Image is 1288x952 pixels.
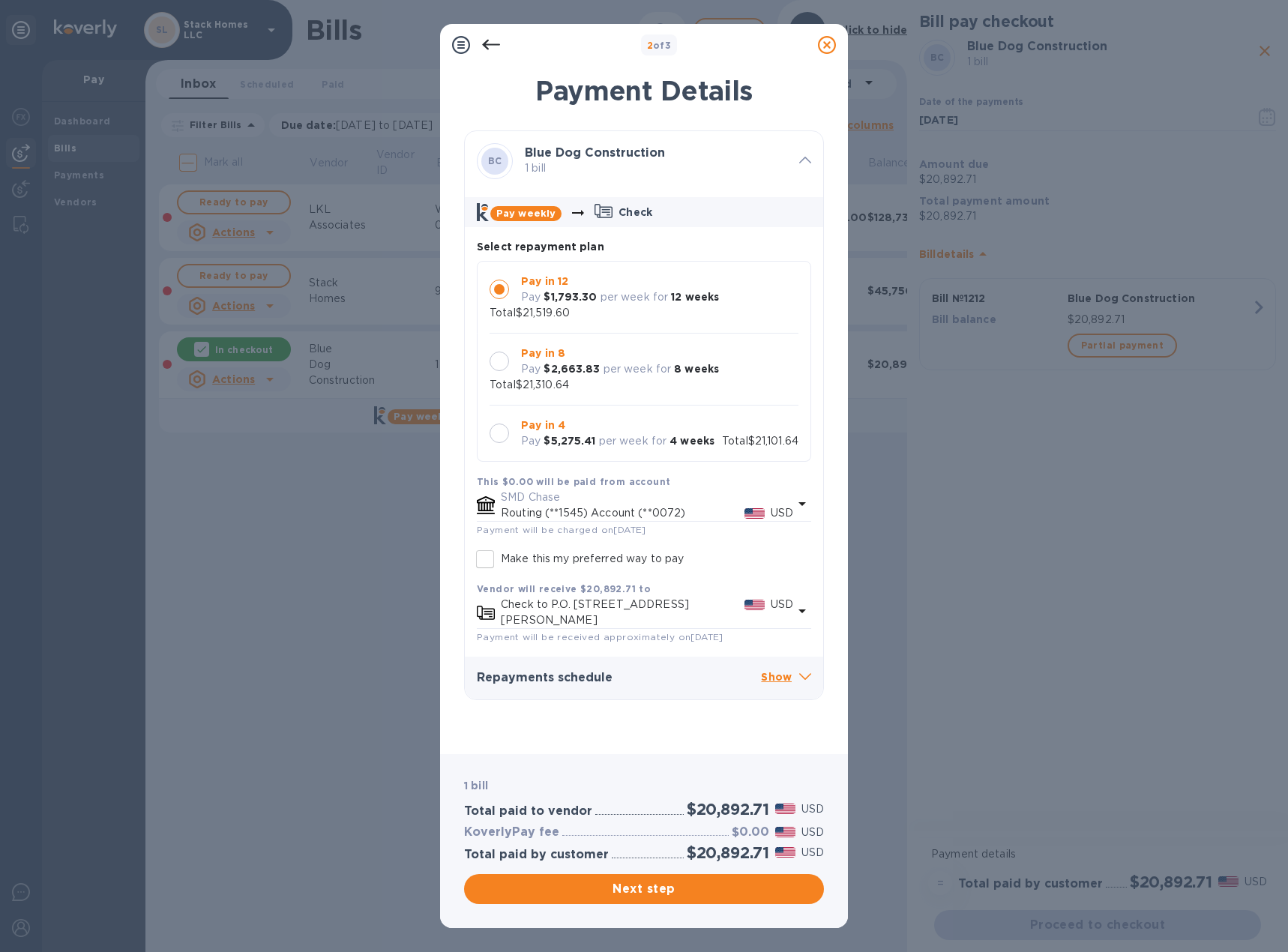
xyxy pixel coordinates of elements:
h3: Repayments schedule [477,671,761,685]
img: USD [775,847,795,858]
b: 4 weeks [669,435,714,447]
span: Next step [476,880,812,898]
b: Pay weekly [496,208,556,219]
div: BCBlue Dog Construction 1 bill [465,131,823,191]
b: BC [488,155,502,166]
b: Select repayment plan [477,241,604,253]
b: Vendor will receive $20,892.71 to [477,583,651,594]
button: Next step [464,874,824,904]
p: per week for [604,361,672,377]
p: Show [761,669,811,687]
p: USD [801,845,824,861]
b: 8 weeks [674,363,719,375]
h3: Total paid to vendor [464,804,592,819]
b: $1,793.30 [544,291,597,303]
b: 1 bill [464,780,488,792]
b: Pay in 8 [521,347,565,359]
b: Pay in 12 [521,275,568,287]
p: per week for [601,289,669,305]
b: Blue Dog Construction [525,145,665,160]
p: Total $21,310.64 [490,377,569,393]
h3: $0.00 [732,825,769,840]
p: Make this my preferred way to pay [501,551,684,567]
img: USD [775,804,795,814]
p: Check to P.O. [STREET_ADDRESS][PERSON_NAME] [501,597,744,628]
p: USD [801,825,824,840]
h3: Total paid by customer [464,848,609,862]
h1: Payment Details [464,75,824,106]
b: of 3 [647,40,672,51]
p: per week for [599,433,667,449]
p: Pay [521,361,541,377]
span: 2 [647,40,653,51]
p: USD [771,597,793,612]
span: Payment will be charged on [DATE] [477,524,646,535]
p: 1 bill [525,160,787,176]
h2: $20,892.71 [687,843,769,862]
p: USD [801,801,824,817]
h3: KoverlyPay fee [464,825,559,840]
b: Pay in 4 [521,419,565,431]
p: Check [619,205,652,220]
b: 12 weeks [671,291,719,303]
h2: $20,892.71 [687,800,769,819]
b: $2,663.83 [544,363,600,375]
b: $5,275.41 [544,435,595,447]
p: Total $21,519.60 [490,305,570,321]
p: Routing (**1545) Account (**0072) [501,505,744,521]
p: Total $21,101.64 [722,433,798,449]
p: USD [771,505,793,521]
img: USD [775,827,795,837]
p: Pay [521,289,541,305]
p: SMD Chase [501,489,793,505]
img: USD [744,508,765,519]
img: USD [744,600,765,610]
p: Pay [521,433,541,449]
span: Payment will be received approximately on [DATE] [477,631,723,642]
b: This $0.00 will be paid from account [477,476,670,487]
